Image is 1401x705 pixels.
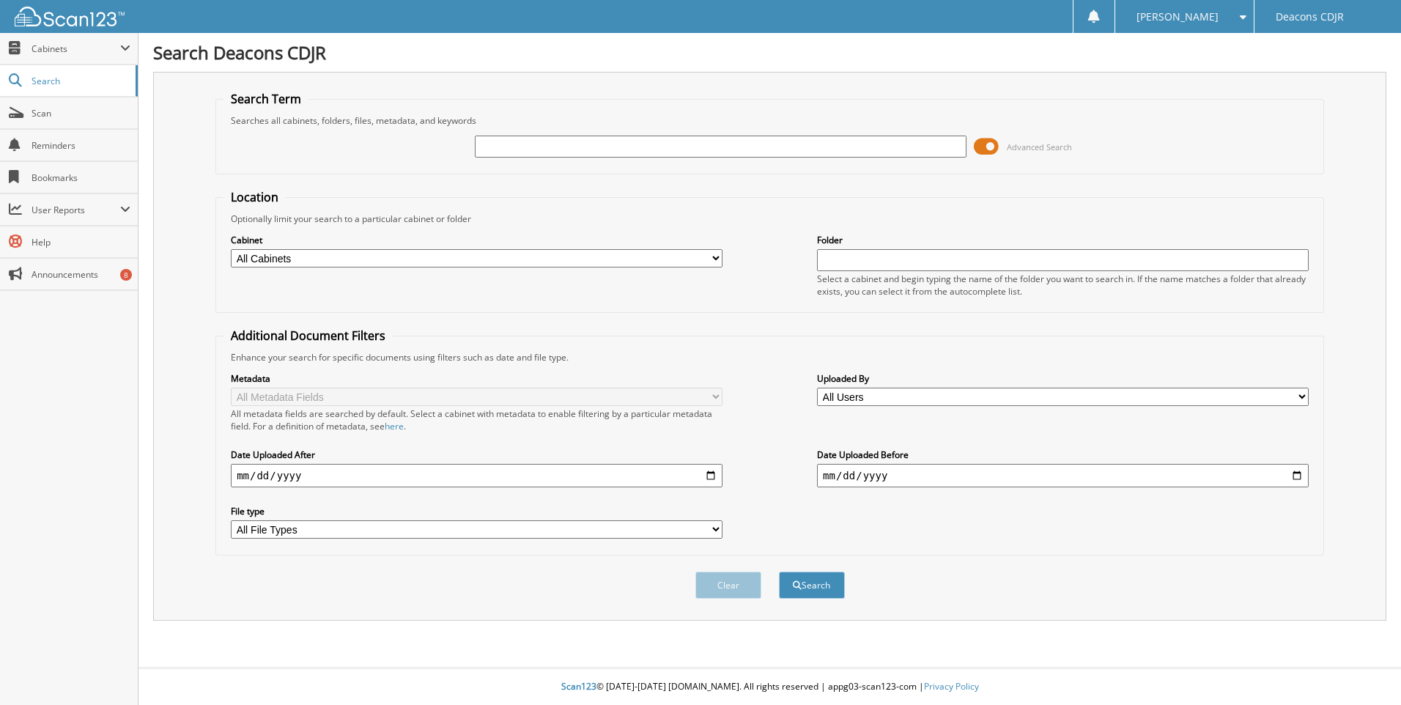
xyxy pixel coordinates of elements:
span: Help [32,236,130,248]
legend: Additional Document Filters [223,328,393,344]
a: Privacy Policy [924,680,979,693]
span: Scan [32,107,130,119]
input: start [231,464,722,487]
legend: Location [223,189,286,205]
input: end [817,464,1309,487]
span: Reminders [32,139,130,152]
div: Optionally limit your search to a particular cabinet or folder [223,213,1316,225]
span: Deacons CDJR [1276,12,1344,21]
div: © [DATE]-[DATE] [DOMAIN_NAME]. All rights reserved | appg03-scan123-com | [138,669,1401,705]
span: [PERSON_NAME] [1136,12,1219,21]
button: Clear [695,572,761,599]
span: Bookmarks [32,171,130,184]
label: Uploaded By [817,372,1309,385]
span: Cabinets [32,43,120,55]
span: Search [32,75,128,87]
span: Scan123 [561,680,596,693]
div: All metadata fields are searched by default. Select a cabinet with metadata to enable filtering b... [231,407,722,432]
div: Enhance your search for specific documents using filters such as date and file type. [223,351,1316,363]
legend: Search Term [223,91,308,107]
div: Searches all cabinets, folders, files, metadata, and keywords [223,114,1316,127]
label: Folder [817,234,1309,246]
button: Search [779,572,845,599]
label: Date Uploaded After [231,449,722,461]
a: here [385,420,404,432]
span: User Reports [32,204,120,216]
span: Advanced Search [1007,141,1072,152]
div: 8 [120,269,132,281]
span: Announcements [32,268,130,281]
img: scan123-logo-white.svg [15,7,125,26]
h1: Search Deacons CDJR [153,40,1386,64]
label: File type [231,505,722,517]
div: Select a cabinet and begin typing the name of the folder you want to search in. If the name match... [817,273,1309,298]
label: Cabinet [231,234,722,246]
label: Date Uploaded Before [817,449,1309,461]
label: Metadata [231,372,722,385]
